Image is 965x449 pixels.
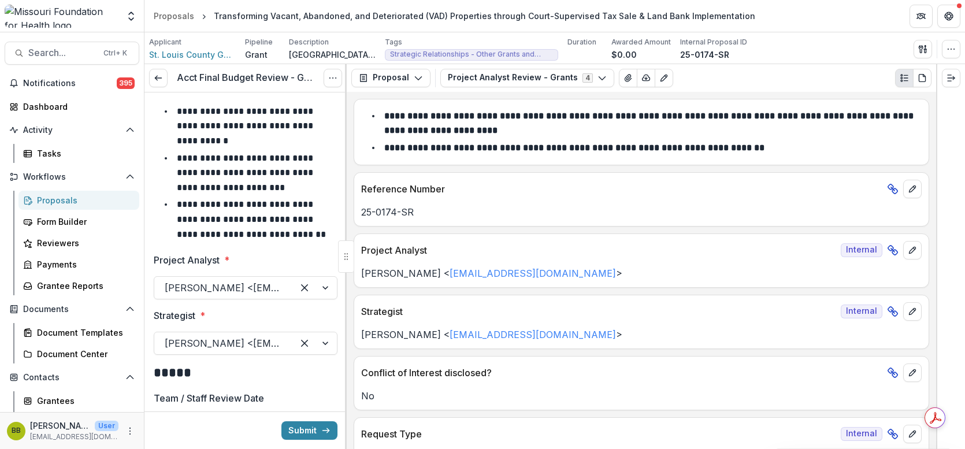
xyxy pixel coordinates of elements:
[289,49,376,61] p: [GEOGRAPHIC_DATA], the City of [GEOGRAPHIC_DATA], Legal Services of [GEOGRAPHIC_DATA][US_STATE], ...
[37,216,130,228] div: Form Builder
[149,8,199,24] a: Proposals
[23,125,121,135] span: Activity
[942,69,960,87] button: Expand right
[324,69,342,87] button: Options
[841,243,882,257] span: Internal
[154,391,264,405] p: Team / Staff Review Date
[361,427,836,441] p: Request Type
[680,49,729,61] p: 25-0174-SR
[18,191,139,210] a: Proposals
[903,180,922,198] button: edit
[295,334,314,352] div: Clear selected options
[361,366,882,380] p: Conflict of Interest disclosed?
[5,74,139,92] button: Notifications395
[361,266,922,280] p: [PERSON_NAME] < >
[841,305,882,318] span: Internal
[361,205,922,219] p: 25-0174-SR
[37,395,130,407] div: Grantees
[295,279,314,297] div: Clear selected options
[23,305,121,314] span: Documents
[149,37,181,47] p: Applicant
[5,5,118,28] img: Missouri Foundation for Health logo
[5,121,139,139] button: Open Activity
[18,391,139,410] a: Grantees
[567,37,596,47] p: Duration
[154,10,194,22] div: Proposals
[910,5,933,28] button: Partners
[149,8,760,24] nav: breadcrumb
[245,49,268,61] p: Grant
[5,168,139,186] button: Open Workflows
[23,373,121,383] span: Contacts
[611,49,637,61] p: $0.00
[841,427,882,441] span: Internal
[895,69,914,87] button: Plaintext view
[123,5,139,28] button: Open entity switcher
[177,72,314,83] h3: Acct Final Budget Review - Grants
[18,344,139,363] a: Document Center
[154,253,220,267] p: Project Analyst
[903,302,922,321] button: edit
[385,37,402,47] p: Tags
[117,77,135,89] span: 395
[18,144,139,163] a: Tasks
[289,37,329,47] p: Description
[12,427,21,435] div: Brandy Boyer
[903,241,922,259] button: edit
[390,50,553,58] span: Strategic Relationships - Other Grants and Contracts
[361,328,922,342] p: [PERSON_NAME] < >
[619,69,637,87] button: View Attached Files
[18,233,139,253] a: Reviewers
[23,101,130,113] div: Dashboard
[5,97,139,116] a: Dashboard
[23,79,117,88] span: Notifications
[18,255,139,274] a: Payments
[149,49,236,61] a: St. Louis County Government
[37,237,130,249] div: Reviewers
[30,420,90,432] p: [PERSON_NAME]
[37,194,130,206] div: Proposals
[903,425,922,443] button: edit
[361,389,922,403] p: No
[154,309,195,322] p: Strategist
[937,5,960,28] button: Get Help
[450,268,616,279] a: [EMAIL_ADDRESS][DOMAIN_NAME]
[214,10,755,22] div: Transforming Vacant, Abandoned, and Deteriorated (VAD) Properties through Court-Supervised Tax Sa...
[18,323,139,342] a: Document Templates
[680,37,747,47] p: Internal Proposal ID
[440,69,614,87] button: Project Analyst Review - Grants4
[5,300,139,318] button: Open Documents
[913,69,931,87] button: PDF view
[903,363,922,382] button: edit
[37,348,130,360] div: Document Center
[361,243,836,257] p: Project Analyst
[245,37,273,47] p: Pipeline
[95,421,118,431] p: User
[101,47,129,60] div: Ctrl + K
[37,258,130,270] div: Payments
[281,421,337,440] button: Submit
[18,212,139,231] a: Form Builder
[37,280,130,292] div: Grantee Reports
[28,47,96,58] span: Search...
[37,147,130,159] div: Tasks
[23,172,121,182] span: Workflows
[123,424,137,438] button: More
[655,69,673,87] button: Edit as form
[37,326,130,339] div: Document Templates
[351,69,430,87] button: Proposal
[5,42,139,65] button: Search...
[361,182,882,196] p: Reference Number
[5,368,139,387] button: Open Contacts
[450,329,616,340] a: [EMAIL_ADDRESS][DOMAIN_NAME]
[611,37,671,47] p: Awarded Amount
[30,432,118,442] p: [EMAIL_ADDRESS][DOMAIN_NAME]
[361,305,836,318] p: Strategist
[18,276,139,295] a: Grantee Reports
